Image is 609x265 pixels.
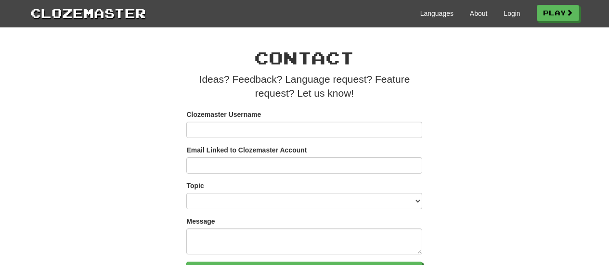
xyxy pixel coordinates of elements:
[186,72,422,101] p: Ideas? Feedback? Language request? Feature request? Let us know!
[30,4,146,22] a: Clozemaster
[504,9,520,18] a: Login
[186,216,215,226] label: Message
[186,181,204,190] label: Topic
[186,48,422,67] h1: Contact
[186,145,307,155] label: Email Linked to Clozemaster Account
[537,5,579,21] a: Play
[470,9,488,18] a: About
[186,110,261,119] label: Clozemaster Username
[420,9,454,18] a: Languages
